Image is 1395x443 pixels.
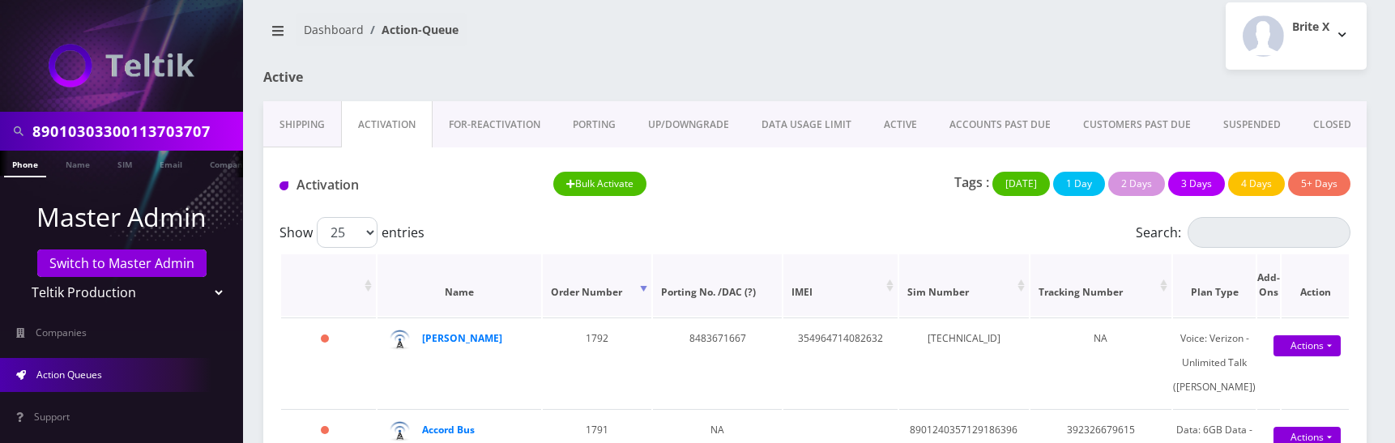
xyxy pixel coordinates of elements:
div: Voice: Verizon - Unlimited Talk ([PERSON_NAME]) [1173,326,1256,399]
a: Phone [4,151,46,177]
button: Brite X [1226,2,1367,70]
a: Company [202,151,256,176]
input: Search: [1188,217,1350,248]
button: 5+ Days [1288,172,1350,196]
td: 354964714082632 [783,317,898,407]
button: Bulk Activate [553,172,646,196]
td: NA [1030,317,1171,407]
th: Name [378,254,540,316]
th: Sim Number: activate to sort column ascending [899,254,1029,316]
a: Shipping [263,101,341,148]
label: Search: [1136,217,1350,248]
th: : activate to sort column ascending [281,254,376,316]
input: Search in Company [32,116,239,147]
th: Order Number: activate to sort column ascending [543,254,652,316]
a: PORTING [557,101,632,148]
p: Tags : [954,173,989,192]
a: Accord Bus [422,423,475,437]
button: 4 Days [1228,172,1285,196]
span: Support [34,410,70,424]
button: 2 Days [1108,172,1165,196]
td: 1792 [543,317,652,407]
select: Showentries [317,217,378,248]
a: DATA USAGE LIMIT [745,101,868,148]
a: SUSPENDED [1207,101,1297,148]
span: Companies [36,326,87,339]
button: 3 Days [1168,172,1225,196]
th: Add-Ons [1257,254,1280,316]
th: Action [1282,254,1349,316]
button: [DATE] [992,172,1050,196]
a: SIM [109,151,140,176]
span: Action Queues [36,368,102,381]
a: Activation [341,101,433,148]
th: IMEI: activate to sort column ascending [783,254,898,316]
label: Show entries [279,217,424,248]
a: UP/DOWNGRADE [632,101,745,148]
a: Switch to Master Admin [37,249,207,277]
a: ACCOUNTS PAST DUE [933,101,1067,148]
img: Activation [279,181,288,190]
td: 8483671667 [653,317,782,407]
a: Actions [1273,335,1341,356]
h1: Active [263,70,615,85]
h2: Brite X [1292,20,1329,34]
a: CLOSED [1297,101,1367,148]
button: 1 Day [1053,172,1105,196]
a: ACTIVE [868,101,933,148]
a: FOR-REActivation [433,101,557,148]
th: Plan Type [1173,254,1256,316]
a: Name [58,151,98,176]
a: CUSTOMERS PAST DUE [1067,101,1207,148]
th: Porting No. /DAC (?) [653,254,782,316]
h1: Activation [279,177,529,193]
a: [PERSON_NAME] [422,331,502,345]
img: Teltik Production [49,44,194,87]
a: Dashboard [304,22,364,37]
th: Tracking Number: activate to sort column ascending [1030,254,1171,316]
li: Action-Queue [364,21,459,38]
td: [TECHNICAL_ID] [899,317,1029,407]
nav: breadcrumb [263,13,803,59]
a: Email [151,151,190,176]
